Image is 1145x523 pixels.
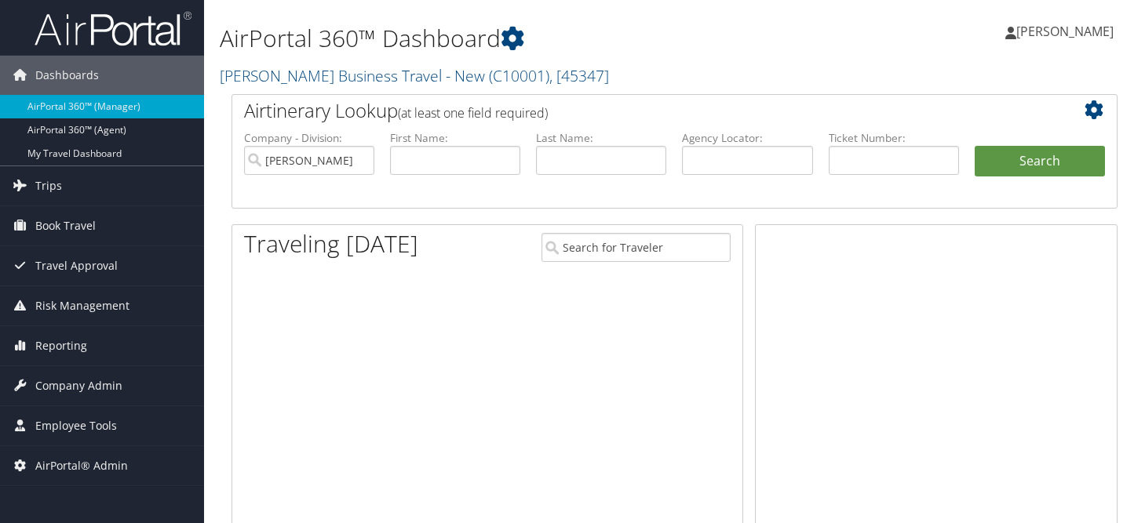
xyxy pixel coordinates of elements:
label: Agency Locator: [682,130,812,146]
button: Search [975,146,1105,177]
h1: AirPortal 360™ Dashboard [220,22,826,55]
a: [PERSON_NAME] Business Travel - New [220,65,609,86]
span: Risk Management [35,286,129,325]
a: [PERSON_NAME] [1005,8,1129,55]
span: Book Travel [35,206,96,245]
span: Travel Approval [35,246,118,285]
label: First Name: [390,130,520,146]
img: airportal-logo.png [35,10,191,47]
span: AirPortal® Admin [35,446,128,485]
span: ( C10001 ) [489,65,549,86]
input: Search for Traveler [542,233,731,262]
span: Employee Tools [35,406,117,445]
span: (at least one field required) [398,104,548,122]
h2: Airtinerary Lookup [244,97,1031,124]
span: Dashboards [35,56,99,95]
span: Trips [35,166,62,205]
span: Reporting [35,326,87,365]
label: Company - Division: [244,130,374,146]
span: [PERSON_NAME] [1016,23,1114,40]
label: Last Name: [536,130,666,146]
h1: Traveling [DATE] [244,227,418,260]
span: Company Admin [35,366,122,405]
span: , [ 45347 ] [549,65,609,86]
label: Ticket Number: [829,130,959,146]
